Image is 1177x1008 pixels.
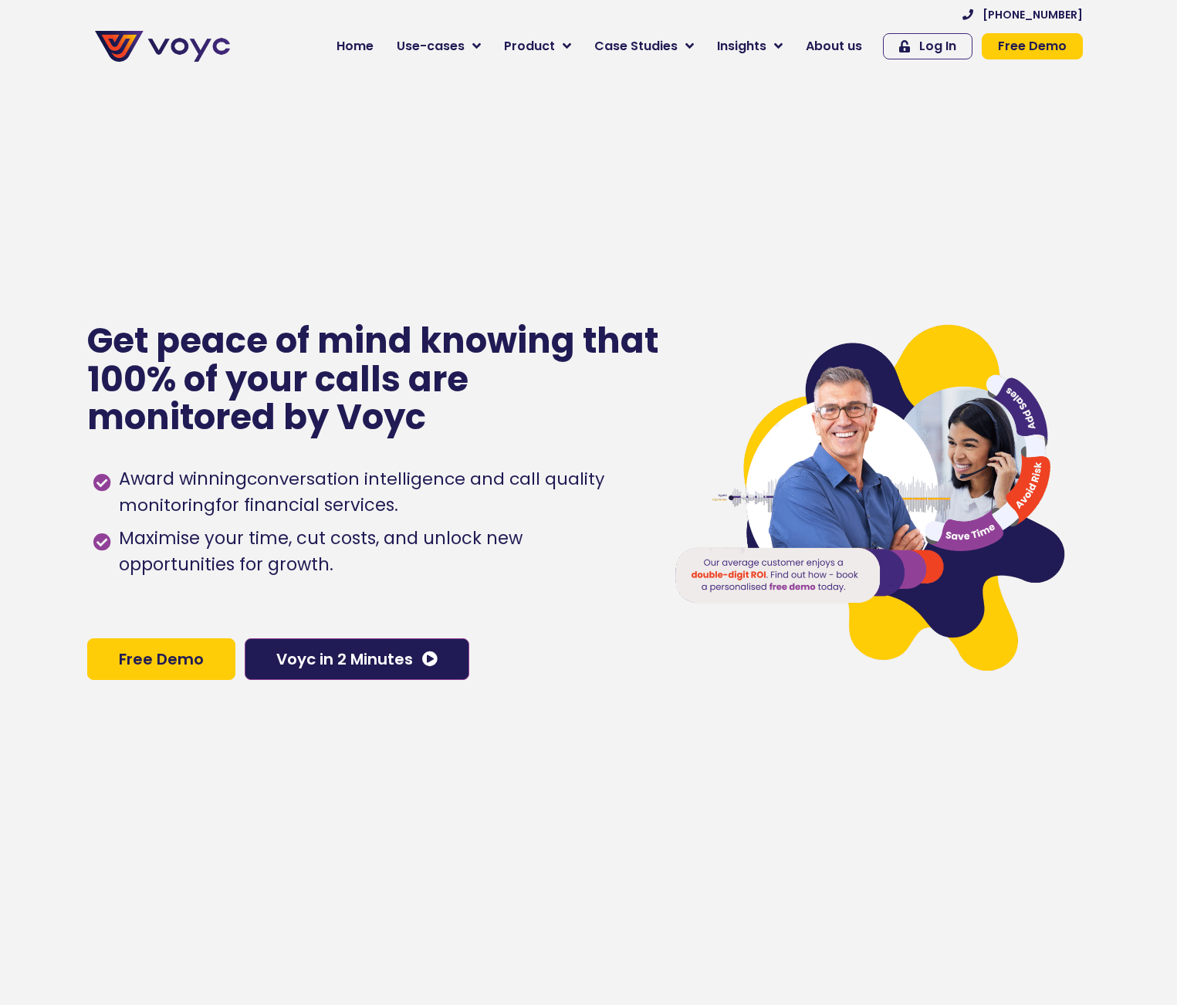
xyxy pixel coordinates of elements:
[87,638,235,680] a: Free Demo
[119,651,204,667] span: Free Demo
[998,40,1067,52] span: Free Demo
[325,31,385,62] a: Home
[919,40,956,52] span: Log In
[983,9,1083,20] span: [PHONE_NUMBER]
[717,37,766,56] span: Insights
[705,31,794,62] a: Insights
[276,651,413,667] span: Voyc in 2 Minutes
[245,638,469,680] a: Voyc in 2 Minutes
[95,31,230,62] img: voyc-full-logo
[397,37,465,56] span: Use-cases
[883,33,972,59] a: Log In
[504,37,555,56] span: Product
[982,33,1083,59] a: Free Demo
[119,467,604,517] h1: conversation intelligence and call quality monitoring
[962,9,1083,20] a: [PHONE_NUMBER]
[583,31,705,62] a: Case Studies
[115,526,642,578] span: Maximise your time, cut costs, and unlock new opportunities for growth.
[87,322,661,437] p: Get peace of mind knowing that 100% of your calls are monitored by Voyc
[337,37,374,56] span: Home
[385,31,492,62] a: Use-cases
[806,37,862,56] span: About us
[594,37,678,56] span: Case Studies
[115,466,642,519] span: Award winning for financial services.
[492,31,583,62] a: Product
[794,31,874,62] a: About us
